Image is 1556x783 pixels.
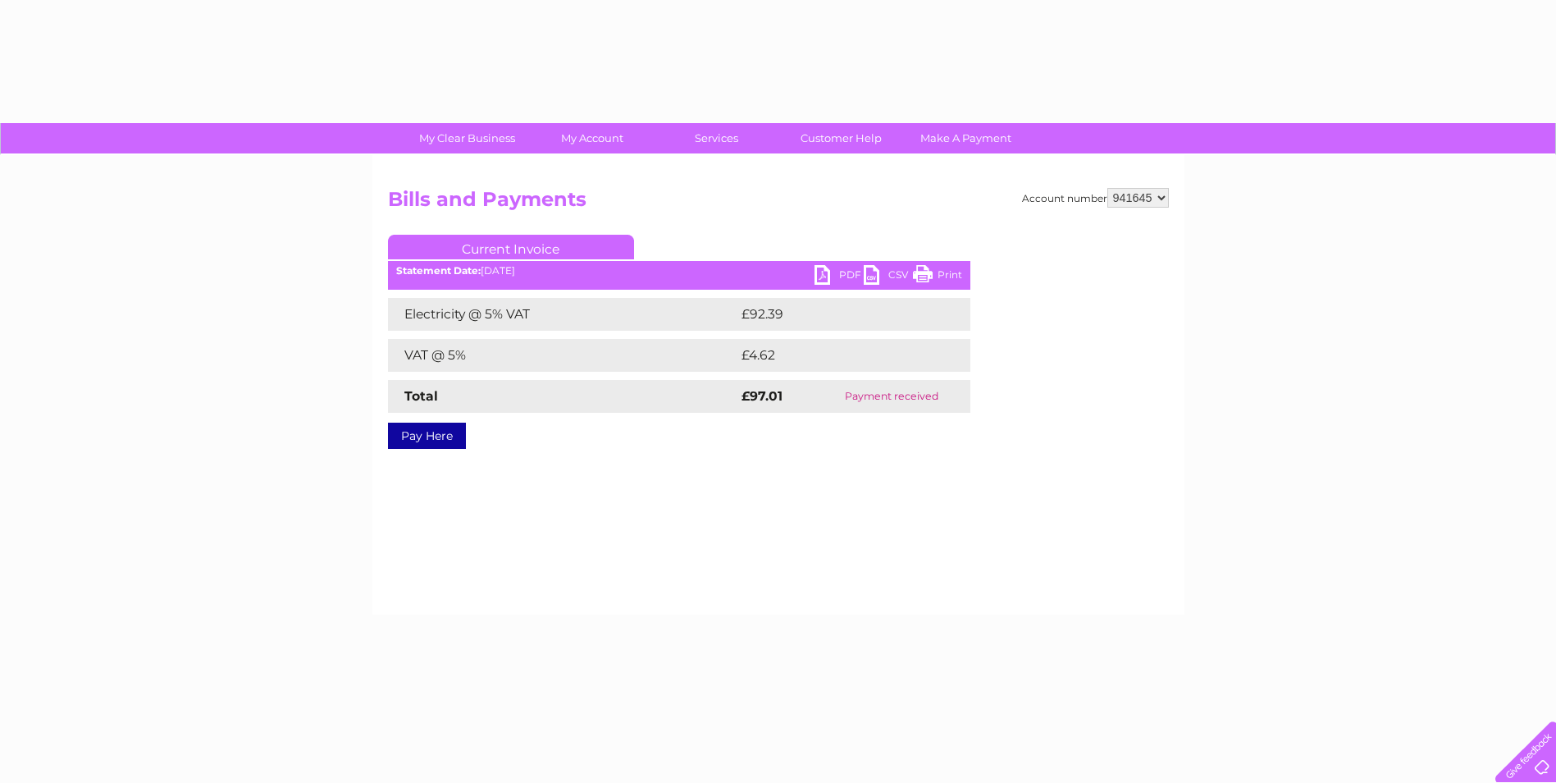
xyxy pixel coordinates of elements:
td: £4.62 [737,339,932,372]
a: Services [649,123,784,153]
div: Account number [1022,188,1169,208]
a: Pay Here [388,423,466,449]
a: Current Invoice [388,235,634,259]
a: My Account [524,123,659,153]
td: Electricity @ 5% VAT [388,298,737,331]
a: PDF [815,265,864,289]
b: Statement Date: [396,264,481,277]
a: Make A Payment [898,123,1034,153]
h2: Bills and Payments [388,188,1169,219]
td: Payment received [813,380,970,413]
a: My Clear Business [399,123,535,153]
strong: Total [404,388,438,404]
a: Customer Help [773,123,909,153]
div: [DATE] [388,265,970,277]
strong: £97.01 [741,388,783,404]
a: Print [913,265,962,289]
a: CSV [864,265,913,289]
td: £92.39 [737,298,938,331]
td: VAT @ 5% [388,339,737,372]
